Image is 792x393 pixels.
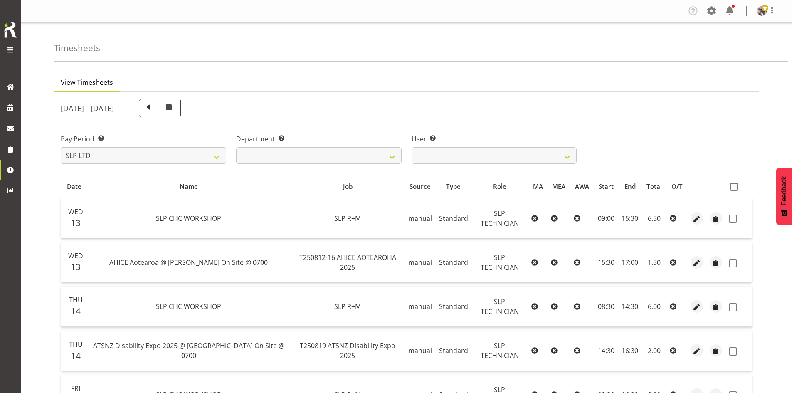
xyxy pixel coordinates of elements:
span: View Timesheets [61,77,113,87]
td: Standard [436,287,471,326]
span: Type [446,182,461,191]
span: 14 [71,350,81,361]
span: End [624,182,636,191]
span: Date [67,182,81,191]
span: manual [408,214,432,223]
span: O/T [671,182,683,191]
label: Pay Period [61,134,226,144]
span: Source [410,182,431,191]
span: Name [180,182,198,191]
img: Rosterit icon logo [2,21,19,39]
span: manual [408,302,432,311]
td: Standard [436,198,471,238]
h4: Timesheets [54,43,100,53]
span: T250819 ATSNZ Disability Expo 2025 [300,341,395,360]
label: User [412,134,577,144]
span: MEA [552,182,565,191]
span: SLP TECHNICIAN [481,209,519,228]
span: SLP CHC WORKSHOP [156,302,221,311]
span: SLP R+M [334,214,361,223]
td: 09:00 [594,198,619,238]
img: shaun-dalgetty840549a0c8df28bbc325279ea0715bbc.png [757,6,767,16]
span: SLP R+M [334,302,361,311]
span: AHICE Aotearoa @ [PERSON_NAME] On Site @ 0700 [109,258,268,267]
td: 14:30 [618,287,641,326]
td: 08:30 [594,287,619,326]
span: manual [408,258,432,267]
span: Thu [69,340,83,349]
td: 2.00 [641,331,666,371]
td: 15:30 [618,198,641,238]
td: Standard [436,242,471,282]
td: 16:30 [618,331,641,371]
span: Thu [69,295,83,304]
span: Start [599,182,614,191]
span: Feedback [780,176,788,205]
td: 17:00 [618,242,641,282]
td: Standard [436,331,471,371]
span: Fri [71,384,80,393]
td: 6.50 [641,198,666,238]
span: SLP TECHNICIAN [481,253,519,272]
span: Total [646,182,662,191]
td: 1.50 [641,242,666,282]
span: 14 [71,305,81,317]
td: 14:30 [594,331,619,371]
span: Wed [68,251,83,260]
span: 13 [71,217,81,229]
span: SLP CHC WORKSHOP [156,214,221,223]
td: 15:30 [594,242,619,282]
span: MA [533,182,543,191]
label: Department [236,134,402,144]
span: T250812-16 AHICE AOTEAROHA 2025 [299,253,396,272]
span: Wed [68,207,83,216]
span: manual [408,346,432,355]
span: SLP TECHNICIAN [481,341,519,360]
span: AWA [575,182,589,191]
span: SLP TECHNICIAN [481,297,519,316]
td: 6.00 [641,287,666,326]
h5: [DATE] - [DATE] [61,104,114,113]
span: 13 [71,261,81,273]
span: Job [343,182,353,191]
span: Role [493,182,506,191]
button: Feedback - Show survey [776,168,792,225]
span: ATSNZ Disability Expo 2025 @ [GEOGRAPHIC_DATA] On Site @ 0700 [93,341,284,360]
